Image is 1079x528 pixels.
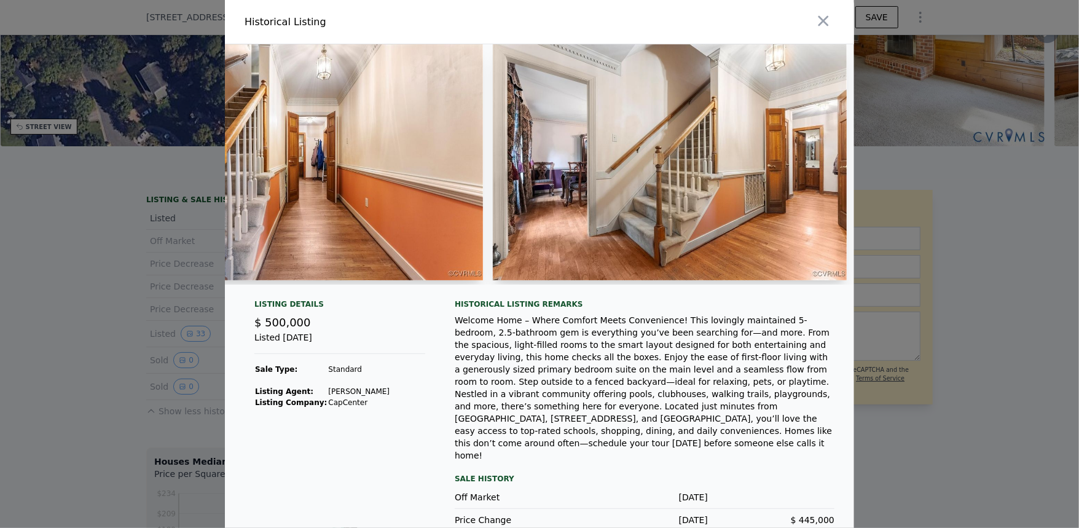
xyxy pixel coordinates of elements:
[581,491,708,503] div: [DATE]
[128,44,483,280] img: Property Img
[328,364,390,375] td: Standard
[245,15,535,30] div: Historical Listing
[254,316,311,329] span: $ 500,000
[328,397,390,408] td: CapCenter
[455,514,581,526] div: Price Change
[791,515,834,525] span: $ 445,000
[255,387,313,396] strong: Listing Agent:
[455,491,581,503] div: Off Market
[328,386,390,397] td: [PERSON_NAME]
[455,471,834,486] div: Sale History
[254,299,425,314] div: Listing Details
[493,44,847,280] img: Property Img
[255,365,297,374] strong: Sale Type:
[581,514,708,526] div: [DATE]
[455,299,834,309] div: Historical Listing remarks
[255,398,327,407] strong: Listing Company:
[455,314,834,462] div: Welcome Home – Where Comfort Meets Convenience! This lovingly maintained 5-bedroom, 2.5-bathroom ...
[254,331,425,354] div: Listed [DATE]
